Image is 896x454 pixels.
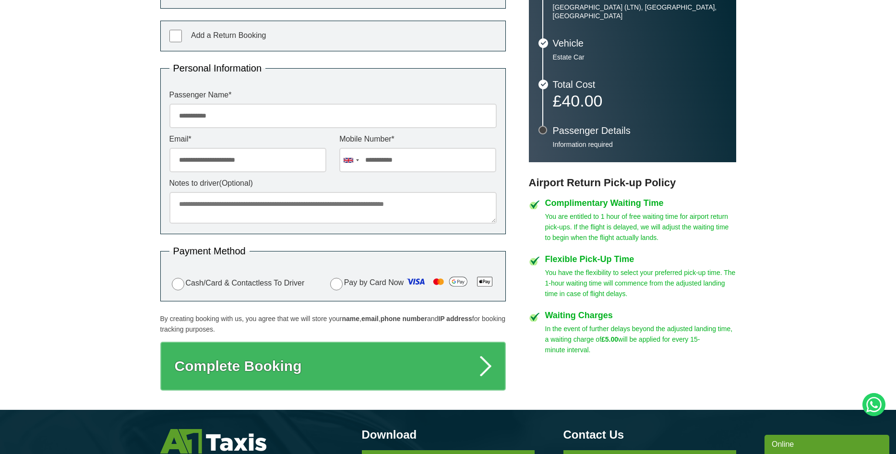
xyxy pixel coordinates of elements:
div: United Kingdom: +44 [340,148,362,172]
p: [GEOGRAPHIC_DATA] (LTN), [GEOGRAPHIC_DATA], [GEOGRAPHIC_DATA] [553,3,727,20]
label: Passenger Name [169,91,497,99]
img: A1 Taxis St Albans [160,429,266,454]
label: Notes to driver [169,179,497,187]
h4: Waiting Charges [545,311,736,320]
strong: name [342,315,359,323]
strong: phone number [381,315,427,323]
h3: Vehicle [553,38,727,48]
span: 40.00 [561,92,602,110]
input: Cash/Card & Contactless To Driver [172,278,184,290]
h3: Airport Return Pick-up Policy [529,177,736,189]
p: £ [553,94,727,108]
h3: Contact Us [563,429,736,441]
strong: £5.00 [601,335,618,343]
span: Add a Return Booking [191,31,266,39]
label: Email [169,135,326,143]
h4: Complimentary Waiting Time [545,199,736,207]
span: (Optional) [219,179,253,187]
input: Pay by Card Now [330,278,343,290]
button: Complete Booking [160,342,506,391]
label: Cash/Card & Contactless To Driver [169,276,305,290]
h3: Passenger Details [553,126,727,135]
p: By creating booking with us, you agree that we will store your , , and for booking tracking purpo... [160,313,506,335]
label: Pay by Card Now [328,274,497,292]
strong: IP address [438,315,472,323]
legend: Payment Method [169,246,250,256]
p: Information required [553,140,727,149]
input: Add a Return Booking [169,30,182,42]
p: Estate Car [553,53,727,61]
legend: Personal Information [169,63,266,73]
h3: Download [362,429,535,441]
p: You have the flexibility to select your preferred pick-up time. The 1-hour waiting time will comm... [545,267,736,299]
strong: email [361,315,379,323]
label: Mobile Number [339,135,496,143]
h3: Total Cost [553,80,727,89]
h4: Flexible Pick-Up Time [545,255,736,263]
p: In the event of further delays beyond the adjusted landing time, a waiting charge of will be appl... [545,323,736,355]
p: You are entitled to 1 hour of free waiting time for airport return pick-ups. If the flight is del... [545,211,736,243]
iframe: chat widget [765,433,891,454]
